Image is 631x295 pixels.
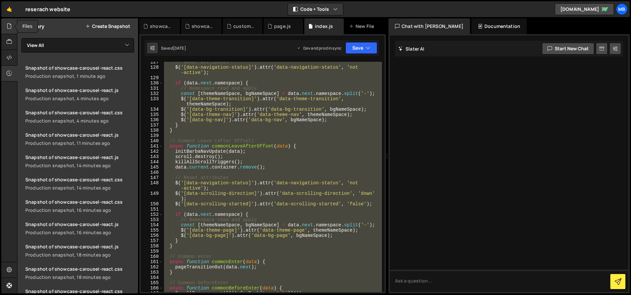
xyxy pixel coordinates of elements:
[141,243,163,249] div: 158
[141,138,163,144] div: 140
[141,107,163,112] div: 134
[141,91,163,96] div: 132
[141,133,163,138] div: 139
[315,23,333,30] div: index.js
[25,132,134,138] div: Snapshot of showcase-carousel-react.js
[141,75,163,80] div: 129
[141,154,163,159] div: 143
[25,199,134,205] div: Snapshot of showcase-carousel-react.css
[398,46,425,52] h2: Slater AI
[21,128,138,150] a: Snapshot of showcase-carousel-react.js Production snapshot, 11 minutes ago
[141,207,163,212] div: 151
[141,180,163,191] div: 148
[25,288,134,294] div: Snapshot of showcase-carousel-react.css
[141,212,163,217] div: 152
[141,165,163,170] div: 145
[141,123,163,128] div: 137
[25,266,134,272] div: Snapshot of showcase-carousel-react.css
[25,65,134,71] div: Snapshot of showcase-carousel-react.css
[141,233,163,238] div: 156
[141,238,163,243] div: 157
[25,5,71,13] div: reserach website
[25,176,134,183] div: Snapshot of showcase-carousel-react.css
[141,191,163,201] div: 149
[17,20,38,33] div: Files
[141,280,163,285] div: 165
[542,43,594,55] button: Start new chat
[141,149,163,154] div: 142
[141,270,163,275] div: 163
[141,170,163,175] div: 146
[141,264,163,270] div: 162
[25,185,134,191] div: Production snapshot, 14 minutes ago
[141,144,163,149] div: 141
[25,109,134,116] div: Snapshot of showcase-carousel-react.css
[141,201,163,207] div: 150
[141,159,163,165] div: 144
[616,3,628,15] a: MB
[21,239,138,262] a: Snapshot of showcase-carousel-react.js Production snapshot, 18 minutes ago
[21,195,138,217] a: Snapshot of showcase-carousel-react.css Production snapshot, 16 minutes ago
[297,45,341,51] div: Dev and prod in sync
[161,45,186,51] div: Saved
[192,23,214,30] div: showcase-carousel-react.css
[141,228,163,233] div: 155
[141,275,163,280] div: 164
[141,249,163,254] div: 159
[21,217,138,239] a: Snapshot of showcase-carousel-react.js Production snapshot, 16 minutes ago
[21,61,138,83] a: Snapshot of showcase-carousel-react.css Production snapshot, 1 minute ago
[173,45,186,51] div: [DATE]
[25,154,134,160] div: Snapshot of showcase-carousel-react.js
[85,24,130,29] button: Create Snapshot
[25,95,134,102] div: Production snapshot, 4 minutes ago
[471,18,527,34] div: Documentation
[141,80,163,86] div: 130
[21,105,138,128] a: Snapshot of showcase-carousel-react.css Production snapshot, 4 minutes ago
[141,96,163,107] div: 133
[25,73,134,79] div: Production snapshot, 1 minute ago
[141,259,163,264] div: 161
[141,217,163,222] div: 153
[233,23,254,30] div: custom-styles.css
[349,23,377,30] div: New File
[25,207,134,213] div: Production snapshot, 16 minutes ago
[141,117,163,123] div: 136
[1,1,17,17] a: 🤙
[141,285,163,291] div: 166
[141,128,163,133] div: 138
[141,65,163,75] div: 128
[150,23,172,30] div: showcase-carousel-react.js
[21,150,138,172] a: Snapshot of showcase-carousel-react.js Production snapshot, 14 minutes ago
[21,83,138,105] a: Snapshot of showcase-carousel-react.js Production snapshot, 4 minutes ago
[25,252,134,258] div: Production snapshot, 18 minutes ago
[555,3,614,15] a: [DOMAIN_NAME]
[25,274,134,280] div: Production snapshot, 18 minutes ago
[25,87,134,93] div: Snapshot of showcase-carousel-react.js
[25,221,134,227] div: Snapshot of showcase-carousel-react.js
[25,118,134,124] div: Production snapshot, 4 minutes ago
[25,140,134,146] div: Production snapshot, 11 minutes ago
[141,112,163,117] div: 135
[25,243,134,250] div: Snapshot of showcase-carousel-react.js
[141,254,163,259] div: 160
[21,172,138,195] a: Snapshot of showcase-carousel-react.css Production snapshot, 14 minutes ago
[141,175,163,180] div: 147
[141,222,163,228] div: 154
[25,229,134,236] div: Production snapshot, 16 minutes ago
[141,86,163,91] div: 131
[21,262,138,284] a: Snapshot of showcase-carousel-react.css Production snapshot, 18 minutes ago
[141,59,163,65] div: 127
[25,162,134,169] div: Production snapshot, 14 minutes ago
[274,23,291,30] div: page.js
[388,18,470,34] div: Chat with [PERSON_NAME]
[345,42,377,54] button: Save
[288,3,343,15] button: Code + Tools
